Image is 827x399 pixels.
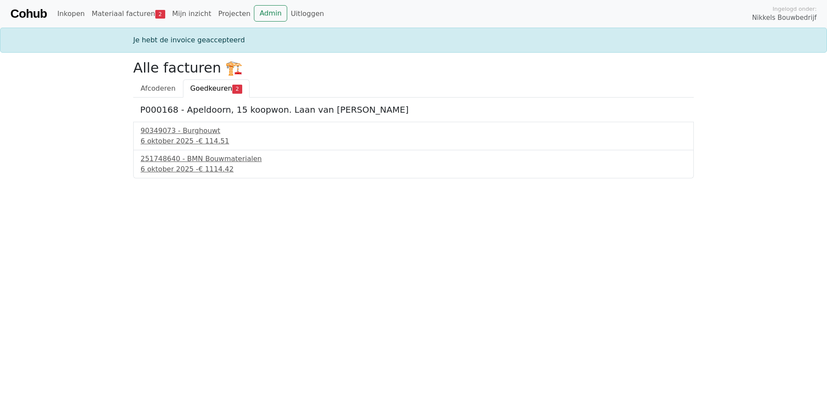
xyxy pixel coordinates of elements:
a: Uitloggen [287,5,327,22]
div: 251748640 - BMN Bouwmaterialen [141,154,686,164]
a: Materiaal facturen2 [88,5,169,22]
h5: P000168 - Apeldoorn, 15 koopwon. Laan van [PERSON_NAME] [140,104,687,115]
span: Afcoderen [141,84,176,92]
span: € 114.51 [199,137,229,145]
a: Mijn inzicht [169,5,215,22]
a: Goedkeuren2 [183,79,250,98]
div: 6 oktober 2025 - [141,136,686,146]
span: Goedkeuren [190,84,232,92]
h2: Alle facturen 🏗️ [133,60,694,76]
div: Je hebt de invoice geaccepteerd [128,35,699,45]
a: Admin [254,5,287,22]
span: € 1114.42 [199,165,234,173]
a: 251748640 - BMN Bouwmaterialen6 oktober 2025 -€ 1114.42 [141,154,686,174]
a: Inkopen [54,5,88,22]
div: 90349073 - Burghouwt [141,126,686,136]
span: Ingelogd onder: [773,5,817,13]
span: 2 [155,10,165,19]
span: 2 [232,85,242,93]
a: Projecten [215,5,254,22]
div: 6 oktober 2025 - [141,164,686,174]
span: Nikkels Bouwbedrijf [752,13,817,23]
a: Afcoderen [133,79,183,98]
a: Cohub [10,3,47,24]
a: 90349073 - Burghouwt6 oktober 2025 -€ 114.51 [141,126,686,146]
